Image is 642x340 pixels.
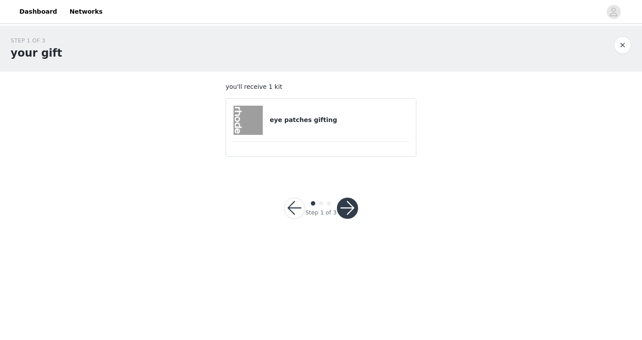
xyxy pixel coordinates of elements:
[226,82,416,92] p: you'll receive 1 kit
[305,208,336,217] div: Step 1 of 3
[11,45,62,61] h1: your gift
[270,115,409,125] h4: eye patches gifting
[14,2,62,22] a: Dashboard
[609,5,618,19] div: avatar
[234,106,263,135] img: eye patches gifting
[11,36,62,45] div: STEP 1 OF 3
[64,2,108,22] a: Networks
